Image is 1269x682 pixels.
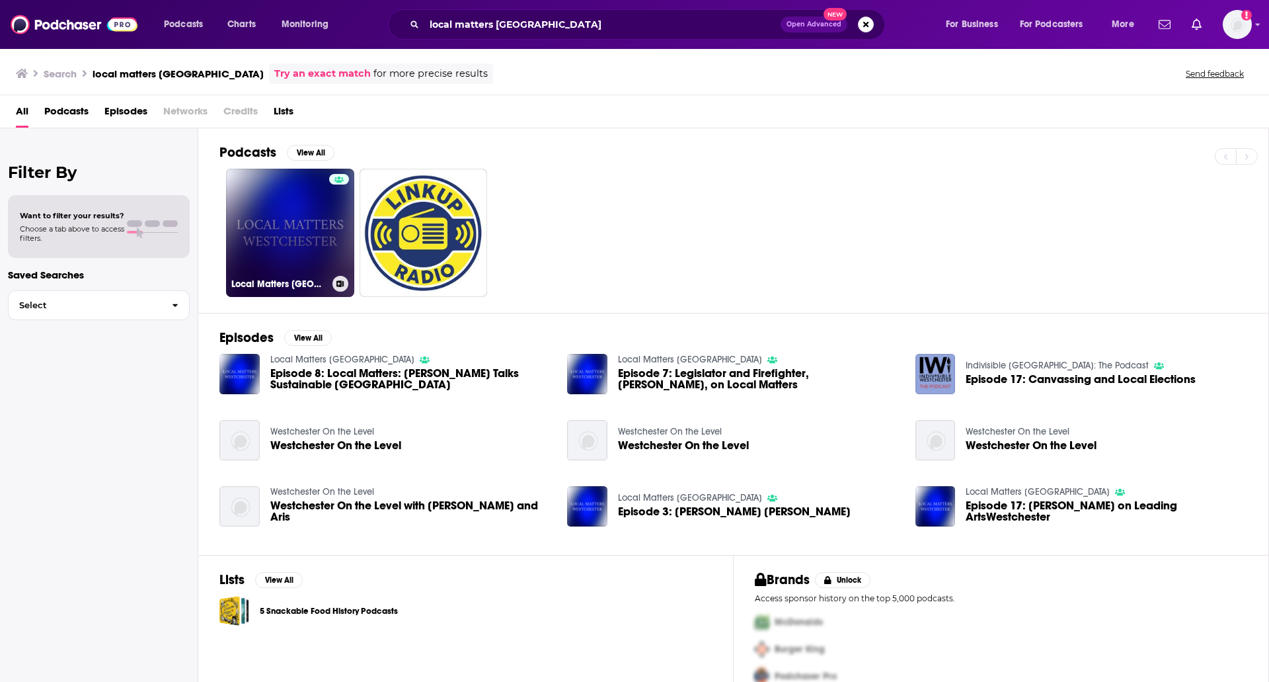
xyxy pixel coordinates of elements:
[567,420,607,460] img: Westchester On the Level
[1241,10,1252,21] svg: Add a profile image
[755,593,1247,603] p: Access sponsor history on the top 5,000 podcasts.
[44,101,89,128] a: Podcasts
[781,17,847,32] button: Open AdvancedNew
[219,144,276,161] h2: Podcasts
[270,368,552,390] span: Episode 8: Local Matters: [PERSON_NAME] Talks Sustainable [GEOGRAPHIC_DATA]
[966,486,1110,497] a: Local Matters Westchester
[373,66,488,81] span: for more precise results
[270,500,552,523] span: Westchester On the Level with [PERSON_NAME] and Aris
[1186,13,1207,36] a: Show notifications dropdown
[223,101,258,128] span: Credits
[618,440,749,451] span: Westchester On the Level
[272,14,346,35] button: open menu
[8,290,190,320] button: Select
[219,329,274,346] h2: Episodes
[915,486,956,527] img: Episode 17: Kathleen Reckling on Leading ArtsWestchester
[1223,10,1252,39] img: User Profile
[1020,15,1083,34] span: For Podcasters
[618,492,762,503] a: Local Matters Westchester
[775,617,823,628] span: McDonalds
[11,12,137,37] img: Podchaser - Follow, Share and Rate Podcasts
[775,644,825,655] span: Burger King
[824,8,847,21] span: New
[618,368,900,390] a: Episode 7: Legislator and Firefighter, Margaret Cunzio, on Local Matters
[20,224,124,243] span: Choose a tab above to access filters.
[755,572,810,588] h2: Brands
[937,14,1015,35] button: open menu
[260,604,398,618] a: 5 Snackable Food History Podcasts
[270,368,552,390] a: Episode 8: Local Matters: Noam Bramson Talks Sustainable Westchester
[9,301,161,310] span: Select
[1112,15,1134,34] span: More
[219,572,245,588] h2: Lists
[1223,10,1252,39] button: Show profile menu
[8,269,190,281] p: Saved Searches
[1011,14,1102,35] button: open menu
[1102,14,1151,35] button: open menu
[219,144,334,161] a: PodcastsView All
[270,500,552,523] a: Westchester On the Level with Narog and Aris
[915,354,956,394] a: Episode 17: Canvassing and Local Elections
[946,15,998,34] span: For Business
[966,426,1069,437] a: Westchester On the Level
[424,14,781,35] input: Search podcasts, credits, & more...
[270,426,374,437] a: Westchester On the Level
[966,374,1196,385] a: Episode 17: Canvassing and Local Elections
[815,572,871,588] button: Unlock
[1182,68,1248,79] button: Send feedback
[750,636,775,663] img: Second Pro Logo
[618,426,722,437] a: Westchester On the Level
[255,572,303,588] button: View All
[219,486,260,527] img: Westchester On the Level with Narog and Aris
[618,368,900,390] span: Episode 7: Legislator and Firefighter, [PERSON_NAME], on Local Matters
[16,101,28,128] a: All
[1223,10,1252,39] span: Logged in as LTsub
[219,354,260,394] img: Episode 8: Local Matters: Noam Bramson Talks Sustainable Westchester
[227,15,256,34] span: Charts
[282,15,328,34] span: Monitoring
[401,9,898,40] div: Search podcasts, credits, & more...
[287,145,334,161] button: View All
[966,500,1247,523] span: Episode 17: [PERSON_NAME] on Leading ArtsWestchester
[915,420,956,460] img: Westchester On the Level
[567,486,607,527] img: Episode 3: Karin Anderson Ponzer
[219,420,260,460] img: Westchester On the Level
[750,609,775,636] img: First Pro Logo
[8,163,190,182] h2: Filter By
[618,354,762,365] a: Local Matters Westchester
[231,278,327,290] h3: Local Matters [GEOGRAPHIC_DATA]
[270,354,414,365] a: Local Matters Westchester
[284,330,332,346] button: View All
[219,596,249,626] span: 5 Snackable Food History Podcasts
[163,101,208,128] span: Networks
[104,101,147,128] a: Episodes
[219,572,303,588] a: ListsView All
[966,440,1096,451] a: Westchester On the Level
[787,21,841,28] span: Open Advanced
[966,500,1247,523] a: Episode 17: Kathleen Reckling on Leading ArtsWestchester
[155,14,220,35] button: open menu
[775,671,837,682] span: Podchaser Pro
[618,506,851,517] a: Episode 3: Karin Anderson Ponzer
[966,360,1149,371] a: Indivisible Westchester: The Podcast
[270,440,401,451] a: Westchester On the Level
[567,354,607,394] img: Episode 7: Legislator and Firefighter, Margaret Cunzio, on Local Matters
[618,506,851,517] span: Episode 3: [PERSON_NAME] [PERSON_NAME]
[226,169,354,297] a: Local Matters [GEOGRAPHIC_DATA]
[274,66,371,81] a: Try an exact match
[1153,13,1176,36] a: Show notifications dropdown
[274,101,293,128] a: Lists
[44,67,77,80] h3: Search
